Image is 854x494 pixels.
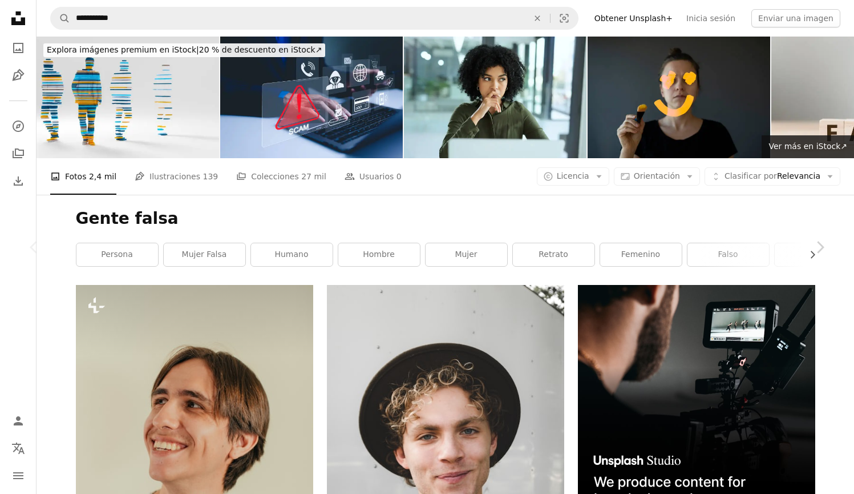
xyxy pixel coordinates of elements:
[551,7,578,29] button: Búsqueda visual
[7,115,30,138] a: Explorar
[725,171,777,180] span: Clasificar por
[588,9,679,27] a: Obtener Unsplash+
[51,7,70,29] button: Buscar en Unsplash
[687,243,769,266] a: falso
[301,170,326,183] span: 27 mil
[614,167,700,186] button: Orientación
[203,170,218,183] span: 139
[751,9,840,27] button: Enviar una imagen
[135,158,218,195] a: Ilustraciones 139
[426,243,507,266] a: mujer
[513,243,594,266] a: retrato
[76,458,313,468] a: Una persona sonriendo para la cámara
[768,142,847,151] span: Ver más en iStock ↗
[338,243,420,266] a: hombre
[236,158,326,195] a: Colecciones 27 mil
[7,409,30,432] a: Iniciar sesión / Registrarse
[404,37,586,158] img: Usted puede tomar una caída y todavía encontrar una manera
[7,464,30,487] button: Menú
[557,171,589,180] span: Licencia
[76,208,815,229] h1: Gente falsa
[588,37,770,158] img: Maquillaje de felicidad
[537,167,609,186] button: Licencia
[7,142,30,165] a: Colecciones
[37,37,332,64] a: Explora imágenes premium en iStock|20 % de descuento en iStock↗
[762,135,854,158] a: Ver más en iStock↗
[600,243,682,266] a: femenino
[43,43,325,57] div: 20 % de descuento en iStock ↗
[164,243,245,266] a: Mujer falsa
[345,158,402,195] a: Usuarios 0
[7,170,30,192] a: Historial de descargas
[396,170,402,183] span: 0
[786,192,854,302] a: Siguiente
[634,171,680,180] span: Orientación
[705,167,840,186] button: Clasificar porRelevancia
[7,64,30,87] a: Ilustraciones
[76,243,158,266] a: persona
[251,243,333,266] a: humano
[725,171,820,182] span: Relevancia
[50,7,578,30] form: Encuentra imágenes en todo el sitio
[525,7,550,29] button: Borrar
[679,9,742,27] a: Inicia sesión
[37,37,219,158] img: Figura rebanada
[7,437,30,460] button: Idioma
[327,458,564,468] a: Hombre de pie cerca de la pared blanca
[220,37,403,158] img: Advertencia de alerta de estafa con íconos de ciberseguridad. Una persona que usa una computadora...
[47,45,199,54] span: Explora imágenes premium en iStock |
[7,37,30,59] a: Fotos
